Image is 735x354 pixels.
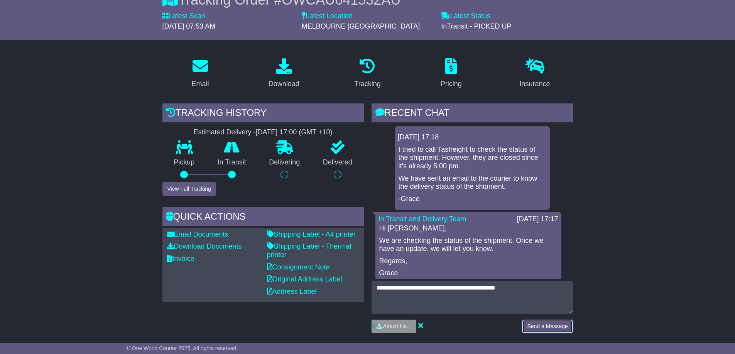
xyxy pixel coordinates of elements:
[162,103,364,124] div: Tracking history
[191,79,209,89] div: Email
[520,79,550,89] div: Insurance
[269,79,299,89] div: Download
[311,158,364,167] p: Delivered
[258,158,312,167] p: Delivering
[441,22,511,30] span: InTransit - PICKED UP
[206,158,258,167] p: In Transit
[256,128,333,137] div: [DATE] 17:00 (GMT +10)
[264,56,304,92] a: Download
[379,257,558,266] p: Regards,
[167,255,194,263] a: Invoice
[399,174,546,191] p: We have sent an email to the courier to know the delivery status of the shipment.
[399,146,546,171] p: I tried to call Tasfreight to check the status of the shipment. However, they are closed since it...
[267,230,356,238] a: Shipping Label - A4 printer
[379,237,558,253] p: We are checking the status of the shipment. Once we have an update, we will let you know.
[441,12,490,20] label: Latest Status
[162,22,216,30] span: [DATE] 07:53 AM
[167,242,242,250] a: Download Documents
[162,12,205,20] label: Latest Scan
[522,320,573,333] button: Send a Message
[349,56,385,92] a: Tracking
[162,128,364,137] div: Estimated Delivery -
[267,263,330,271] a: Consignment Note
[267,275,342,283] a: Original Address Label
[399,195,546,203] p: -Grace
[162,182,216,196] button: View Full Tracking
[302,12,353,20] label: Latest Location
[436,56,467,92] a: Pricing
[379,224,558,233] p: Hi [PERSON_NAME],
[127,345,238,351] span: © One World Courier 2025. All rights reserved.
[372,103,573,124] div: RECENT CHAT
[162,158,206,167] p: Pickup
[354,79,380,89] div: Tracking
[378,215,466,223] a: In Transit and Delivery Team
[379,269,558,278] p: Grace
[302,22,420,30] span: MELBOURNE [GEOGRAPHIC_DATA]
[441,79,462,89] div: Pricing
[517,215,558,224] div: [DATE] 17:17
[267,242,351,259] a: Shipping Label - Thermal printer
[267,288,317,295] a: Address Label
[515,56,555,92] a: Insurance
[186,56,214,92] a: Email
[398,133,547,142] div: [DATE] 17:18
[167,230,228,238] a: Email Documents
[162,207,364,228] div: Quick Actions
